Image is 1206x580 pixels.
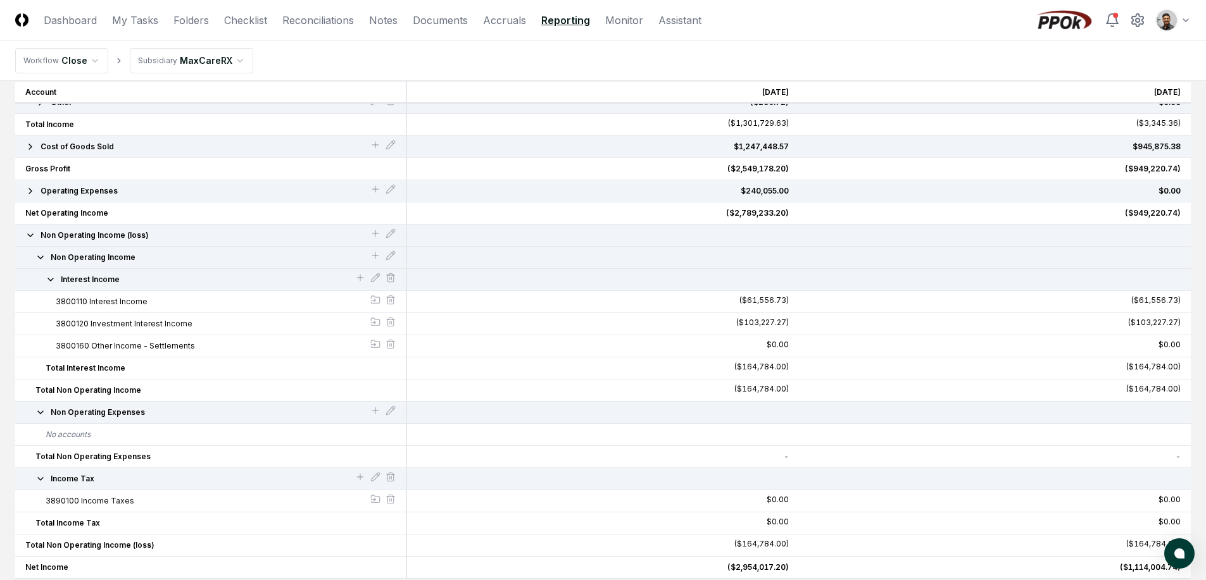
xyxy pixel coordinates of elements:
div: Workflow [23,55,59,66]
button: Net Operating Income [25,207,396,219]
button: ($164,784.00) [721,540,789,548]
button: Operating Expenses [25,185,370,197]
a: Checklist [224,13,267,28]
button: Total Non Operating Expenses [35,451,396,462]
button: 3800160 Other Income - Settlements [56,340,370,352]
span: 3890100 Income Taxes [46,495,134,507]
div: ($164,784.00) [1126,540,1181,548]
a: Assistant [658,13,701,28]
button: ($103,227.27) [723,319,789,326]
span: Cost of Goods Sold [41,141,114,152]
span: Interest Income [61,274,120,285]
div: ($164,784.00) [734,540,789,548]
div: ($949,220.74) [809,163,1181,175]
button: Total Interest Income [46,362,396,374]
div: ($2,789,233.20) [417,207,789,219]
button: Non Operating Expenses [35,407,370,418]
button: ($3,345.36) [1123,120,1181,127]
button: $0.00 [1146,341,1181,349]
div: ($2,549,178.20) [417,163,789,175]
div: Subsidiary [138,55,177,66]
button: $0.00 [1146,518,1181,526]
button: ($164,784.00) [1113,540,1181,548]
span: Total Income [25,119,74,130]
button: 3800120 Investment Interest Income [56,318,370,330]
button: Net Income [25,562,396,573]
button: ($164,784.00) [1113,385,1181,393]
button: Gross Profit [25,163,396,175]
div: - [417,451,789,462]
div: ($3,345.36) [1136,120,1181,127]
div: $0.00 [809,185,1181,197]
button: Total Income [25,119,396,130]
button: Income Tax [35,473,355,484]
button: ($61,556.73) [726,297,789,304]
a: Accruals [483,13,526,28]
button: Total Non Operating Income (loss) [25,540,396,551]
div: $945,875.38 [809,141,1181,152]
span: Total Non Operating Income (loss) [25,540,154,551]
button: $0.00 [754,341,789,349]
div: $0.00 [767,518,789,526]
button: Non Operating Income [35,252,370,263]
button: atlas-launcher [1164,538,1195,569]
div: [DATE] [799,80,1191,103]
span: 3800160 Other Income - Settlements [56,340,195,352]
span: Non Operating Income (loss) [41,230,149,241]
button: Total Income Tax [35,517,396,529]
div: $1,247,448.57 [417,141,789,152]
div: ($103,227.27) [736,319,789,326]
button: Total Non Operating Income [35,385,396,396]
span: Total Non Operating Expenses [35,451,151,462]
button: ($1,301,729.63) [715,120,789,127]
div: $0.00 [1159,496,1181,503]
a: Folders [173,13,209,28]
div: ($61,556.73) [739,297,789,304]
div: ($61,556.73) [1131,297,1181,304]
span: Net Income [25,562,68,573]
span: Income Tax [51,473,94,484]
button: $0.00 [754,496,789,503]
img: d09822cc-9b6d-4858-8d66-9570c114c672_eec49429-a748-49a0-a6ec-c7bd01c6482e.png [1157,10,1177,30]
button: Cost of Goods Sold [25,141,370,152]
div: $0.00 [767,496,789,503]
button: $0.00 [1146,496,1181,503]
div: - [809,451,1181,462]
span: 3800110 Interest Income [56,296,148,307]
button: No accounts [46,429,396,440]
div: $240,055.00 [417,185,789,197]
div: ($949,220.74) [809,207,1181,219]
span: Operating Expenses [41,185,118,197]
div: ($164,784.00) [1126,385,1181,393]
button: ($164,784.00) [721,385,789,393]
span: Non Operating Income [51,252,135,263]
a: Reporting [541,13,590,28]
button: Interest Income [46,274,355,285]
button: $0.00 [754,518,789,526]
div: ($1,301,729.63) [727,120,789,127]
div: ($1,114,004.74) [809,562,1181,573]
div: [DATE] [407,80,799,103]
a: My Tasks [112,13,158,28]
a: Notes [369,13,398,28]
button: 3800110 Interest Income [56,296,370,307]
div: $0.00 [767,341,789,349]
span: Non Operating Expenses [51,407,145,418]
div: ($164,784.00) [1126,363,1181,371]
button: ($164,784.00) [1113,363,1181,371]
span: Total Income Tax [35,517,100,529]
span: Total Non Operating Income [35,385,141,396]
span: No accounts [46,429,91,440]
div: ($2,954,017.20) [417,562,789,573]
div: $0.00 [1159,518,1181,526]
div: ($103,227.27) [1127,319,1181,326]
a: Monitor [605,13,643,28]
span: 3800120 Investment Interest Income [56,318,192,330]
div: ($164,784.00) [734,385,789,393]
a: Reconciliations [282,13,354,28]
button: ($61,556.73) [1118,297,1181,304]
span: Gross Profit [25,163,70,175]
span: Total Interest Income [46,362,125,374]
a: Dashboard [44,13,97,28]
button: Non Operating Income (loss) [25,230,370,241]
